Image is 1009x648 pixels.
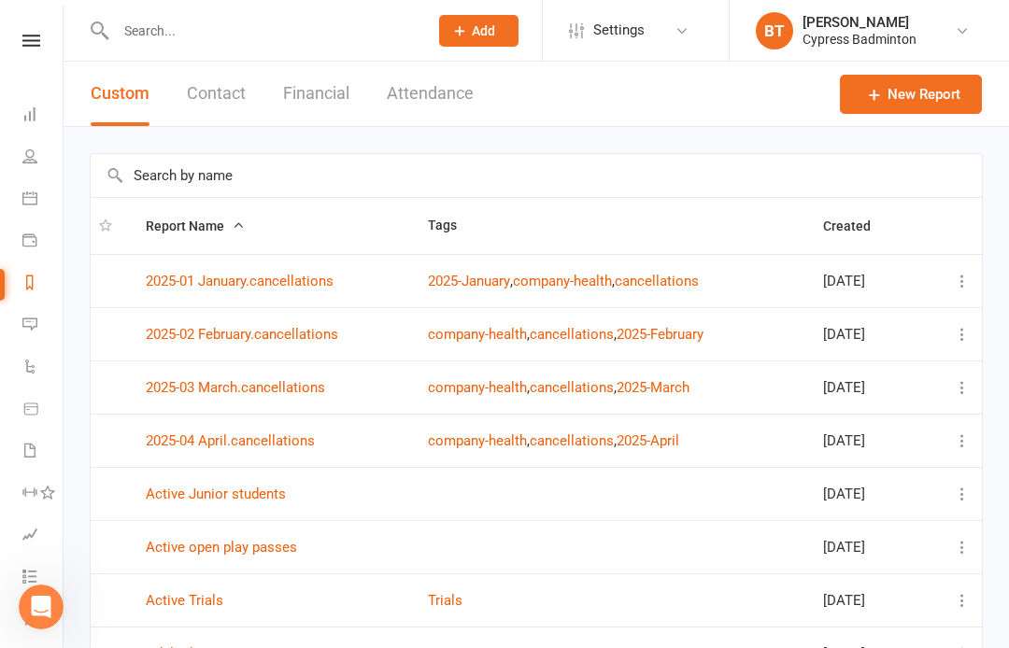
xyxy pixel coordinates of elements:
div: The credit will show up in the Payments tab and your Balance section will update with the new cre... [30,447,344,502]
div: Close [328,7,362,41]
span: , [527,379,530,396]
a: Source reference 18803987: [163,261,178,276]
span: , [527,326,530,343]
td: [DATE] [815,414,930,467]
li: Select from the options [44,320,344,338]
p: The team can also help [91,23,233,42]
button: Home [292,7,328,43]
a: 2025-01 January.cancellations [146,273,334,289]
span: Add [472,23,495,38]
button: Report Name [146,215,245,237]
div: Toby says… [15,73,359,147]
li: Click , then [44,421,344,439]
button: Attendance [387,62,474,126]
input: Search... [110,18,415,44]
div: 👋 Hi there, what brings you here [DATE]? [30,84,291,120]
h1: [PERSON_NAME] [91,9,212,23]
a: Reports [22,263,64,305]
input: Search by name [91,154,982,197]
iframe: Intercom live chat [19,585,64,629]
button: 2025-March [617,376,689,399]
span: Report Name [146,218,245,233]
img: Profile image for Toby [53,10,83,40]
button: Start recording [291,505,306,520]
a: People [22,137,64,179]
button: Financial [283,62,349,126]
span: , [614,432,617,449]
div: Cypress Badminton [803,31,917,48]
td: [DATE] [815,520,930,573]
a: Dashboard [22,95,64,137]
button: 2025-April [617,430,679,452]
a: Calendar [22,179,64,221]
b: Payments [65,260,137,275]
a: Active Junior students [146,486,286,502]
span: , [527,432,530,449]
button: company-health [428,430,527,452]
td: [DATE] [815,360,930,414]
a: Assessments [22,515,64,557]
a: 2025-03 March.cancellations [146,379,325,396]
span: Settings [593,9,645,51]
div: How do you apply credits? [156,147,359,188]
span: , [614,326,617,343]
button: Send a message… [320,498,350,528]
button: Contact [187,62,246,126]
li: Go to the member's profile and click the tab [44,241,344,275]
div: 👋 Hi there, what brings you here [DATE]? [15,73,306,132]
button: Created [823,215,891,237]
li: Enter the amount you want to apply (you can use partial amounts) [44,382,344,416]
li: Click and choose which voucher to use [44,342,344,376]
td: [DATE] [815,573,930,627]
div: Boyd says… [15,147,359,203]
a: Active open play passes [146,539,297,556]
span: , [510,273,513,289]
button: cancellations [530,323,614,345]
b: Apply credit [84,321,174,336]
div: To apply credits to an invoice: [30,214,344,232]
span: Created [823,218,891,233]
a: 2025-04 April.cancellations [146,432,315,449]
a: Active Trials [146,592,223,609]
th: Tags [419,198,814,254]
button: company-health [428,323,527,345]
div: [PERSON_NAME] [803,14,917,31]
button: cancellations [530,376,614,399]
button: Add [439,15,519,47]
div: Toby says… [15,203,359,515]
button: cancellations [530,430,614,452]
div: How do you apply credits? [171,158,344,176]
button: company-health [428,376,527,399]
b: Select credit voucher [75,343,232,358]
a: New Report [840,75,982,114]
textarea: Message… [16,490,358,535]
button: 2025-February [617,323,703,345]
button: Trials [428,589,462,612]
button: Custom [91,62,149,126]
button: 2025-January [428,270,510,292]
td: [DATE] [815,254,930,307]
b: Confirm [75,422,133,437]
span: , [612,273,615,289]
div: BT [756,12,793,49]
td: [DATE] [815,467,930,520]
a: Payments [22,221,64,263]
div: To apply credits to an invoice:Go to the member's profile and click thePaymentstabSource referenc... [15,203,359,514]
li: Find the invoice you want to apply credit to and click the three-dot button next to it [44,281,344,316]
button: Upload attachment [261,505,276,520]
span: , [614,379,617,396]
button: cancellations [615,270,699,292]
button: company-health [513,270,612,292]
a: 2025-02 February.cancellations [146,326,338,343]
a: Product Sales [22,389,64,431]
td: [DATE] [815,307,930,360]
b: Apply credit now [171,422,295,437]
button: go back [12,7,48,43]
